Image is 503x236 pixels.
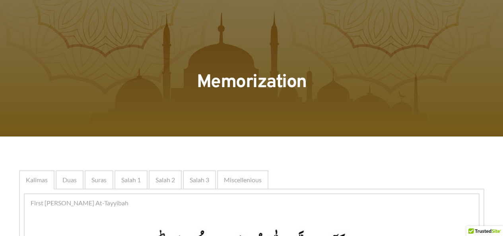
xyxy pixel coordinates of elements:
[224,175,262,185] span: Miscellenious
[62,175,77,185] span: Duas
[190,175,209,185] span: Salah 3
[26,175,48,185] span: Kalimas
[31,198,128,208] span: First [PERSON_NAME] At-Tayyibah
[155,175,175,185] span: Salah 2
[197,71,307,94] span: Memorization
[121,175,141,185] span: Salah 1
[91,175,107,185] span: Suras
